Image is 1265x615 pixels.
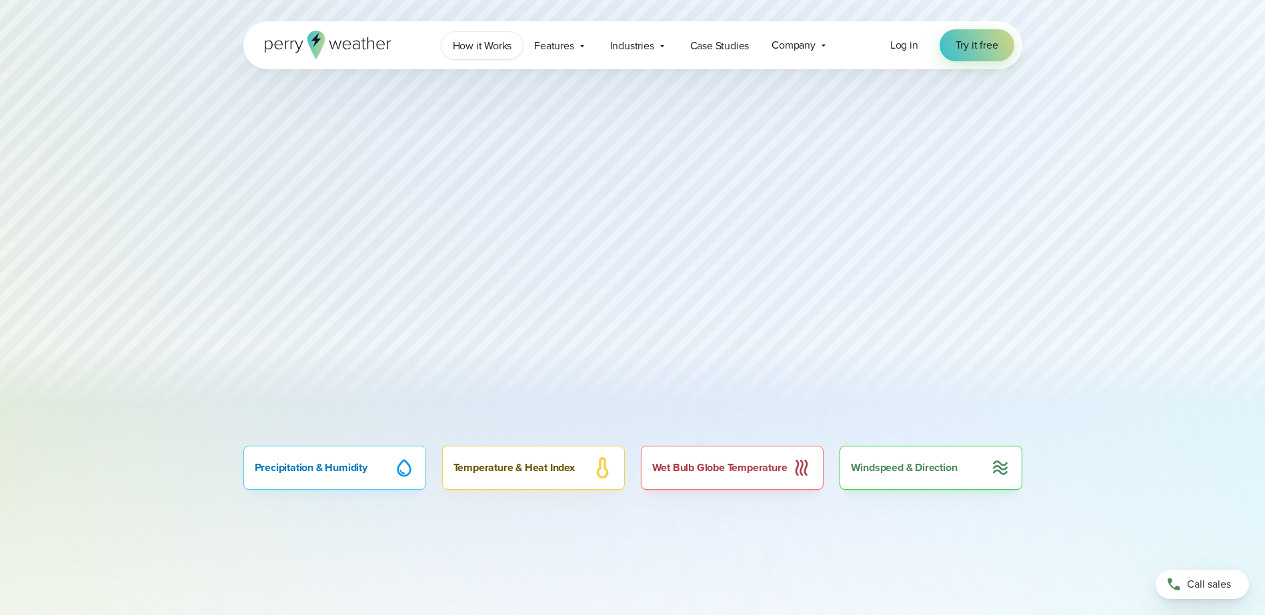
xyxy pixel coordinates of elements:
span: Features [534,38,573,54]
span: Call sales [1187,576,1231,592]
span: Case Studies [690,38,750,54]
a: Call sales [1156,570,1249,599]
a: Log in [890,37,918,53]
a: How it Works [441,32,523,59]
span: Try it free [956,37,998,53]
a: Case Studies [679,32,761,59]
span: Company [772,37,816,53]
span: Industries [610,38,654,54]
span: How it Works [453,38,512,54]
a: Try it free [940,29,1014,61]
